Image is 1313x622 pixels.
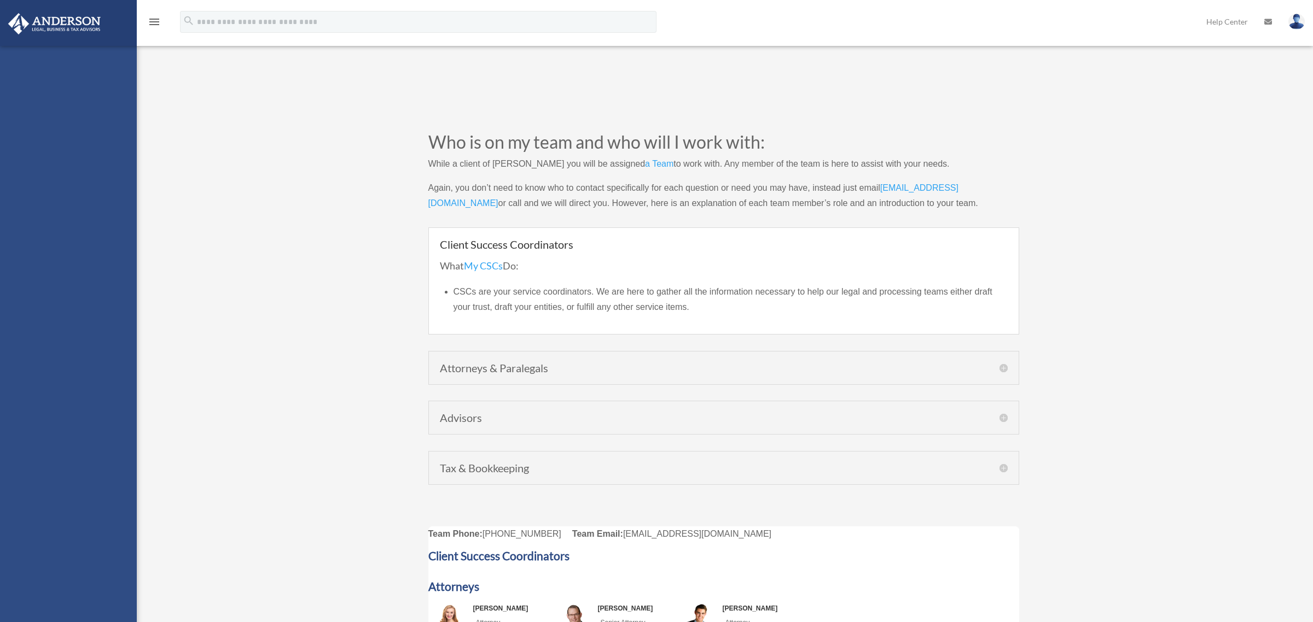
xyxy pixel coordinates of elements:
h4: Attorneys & Paralegals [440,362,1008,373]
div: [PERSON_NAME] [723,603,799,614]
a: menu [148,19,161,28]
span: Team Phone: [428,529,483,538]
div: [PERSON_NAME] [473,603,550,614]
h4: Client Success Coordinators [440,239,1008,250]
p: Again, you don’t need to know who to contact specifically for each question or need you may have,... [428,180,1019,211]
h3: Attorneys [428,580,1019,597]
a: My CSCs [464,260,503,277]
h4: Tax & Bookkeeping [440,462,1008,473]
h3: Client Success Coordinators [428,550,1019,567]
i: menu [148,15,161,28]
span: CSCs are your service coordinators. We are here to gather all the information necessary to help o... [454,287,992,312]
a: [EMAIL_ADDRESS][DOMAIN_NAME] [428,183,958,213]
h4: Advisors [440,412,1008,423]
div: [PHONE_NUMBER] [428,526,561,542]
span: What Do: [440,260,519,272]
img: User Pic [1288,14,1305,30]
img: Anderson Advisors Platinum Portal [5,13,104,34]
a: a Team [645,159,673,174]
div: [PERSON_NAME] [598,603,675,614]
div: [EMAIL_ADDRESS][DOMAIN_NAME] [572,526,771,542]
span: Team Email: [572,529,623,538]
i: search [183,15,195,27]
h2: Who is on my team and who will I work with: [428,133,1019,156]
p: While a client of [PERSON_NAME] you will be assigned to work with. Any member of the team is here... [428,156,1019,180]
